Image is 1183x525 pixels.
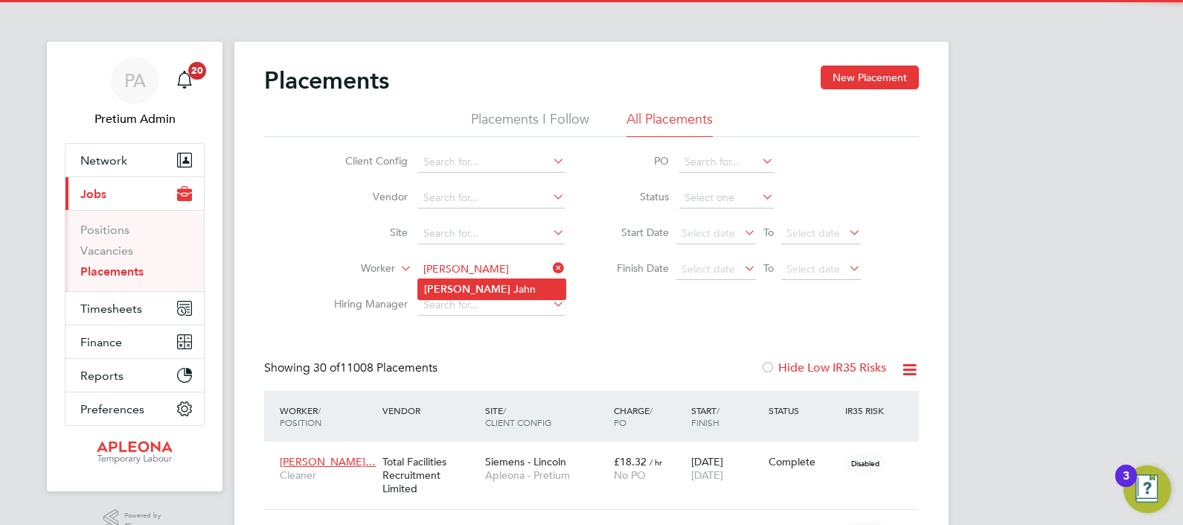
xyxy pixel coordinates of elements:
[650,456,662,468] span: / hr
[65,325,204,358] button: Finance
[276,447,919,459] a: [PERSON_NAME]…CleanerTotal Facilities Recruitment LimitedSiemens - LincolnApleona - Pretium£18.32...
[485,404,551,428] span: / Client Config
[786,262,840,276] span: Select date
[513,283,519,296] b: J
[679,188,774,209] input: Select one
[1123,476,1129,495] div: 3
[322,154,408,168] label: Client Config
[124,71,146,90] span: PA
[602,154,669,168] label: PO
[418,188,565,209] input: Search for...
[471,110,589,137] li: Placements I Follow
[80,223,129,237] a: Positions
[418,223,565,244] input: Search for...
[97,441,173,465] img: apleona-logo-retina.png
[821,66,919,89] button: New Placement
[80,335,122,349] span: Finance
[65,144,204,176] button: Network
[188,62,206,80] span: 20
[759,223,778,242] span: To
[322,190,408,203] label: Vendor
[481,397,610,436] div: Site
[769,455,839,468] div: Complete
[687,448,765,489] div: [DATE]
[47,42,222,491] nav: Main navigation
[614,404,653,428] span: / PO
[280,455,376,468] span: [PERSON_NAME]…
[845,454,885,473] span: Disabled
[1123,465,1171,513] button: Open Resource Center, 3 new notifications
[80,302,142,316] span: Timesheets
[418,152,565,173] input: Search for...
[841,397,893,424] div: IR35 Risk
[80,244,133,258] a: Vacancies
[424,283,510,296] b: [PERSON_NAME]
[687,397,765,436] div: Start
[80,264,144,279] a: Placements
[682,226,735,240] span: Select date
[602,190,669,203] label: Status
[80,369,124,383] span: Reports
[65,177,204,210] button: Jobs
[485,455,566,468] span: Siemens - Lincoln
[682,262,735,276] span: Select date
[610,397,687,436] div: Charge
[322,226,408,239] label: Site
[65,392,204,425] button: Preferences
[418,279,565,299] li: ahn
[602,261,669,275] label: Finish Date
[170,57,199,104] a: 20
[418,259,565,280] input: Search for...
[80,153,127,168] span: Network
[322,297,408,311] label: Hiring Manager
[65,210,204,291] div: Jobs
[614,455,647,468] span: £18.32
[379,397,481,424] div: Vendor
[65,110,205,128] span: Pretium Admin
[280,404,321,428] span: / Position
[418,295,565,316] input: Search for...
[691,404,719,428] span: / Finish
[80,402,144,416] span: Preferences
[264,66,389,95] h2: Placements
[786,226,840,240] span: Select date
[485,468,606,482] span: Apleona - Pretium
[313,360,437,375] span: 11008 Placements
[691,468,723,482] span: [DATE]
[65,57,205,128] a: PAPretium Admin
[379,448,481,503] div: Total Facilities Recruitment Limited
[602,226,669,239] label: Start Date
[760,360,886,375] label: Hide Low IR35 Risks
[264,360,440,376] div: Showing
[626,110,713,137] li: All Placements
[759,258,778,278] span: To
[310,261,395,276] label: Worker
[614,468,646,482] span: No PO
[124,509,166,522] span: Powered by
[765,397,842,424] div: Status
[65,359,204,392] button: Reports
[80,187,106,201] span: Jobs
[313,360,340,375] span: 30 of
[65,441,205,465] a: Go to home page
[280,468,375,482] span: Cleaner
[276,397,379,436] div: Worker
[65,292,204,325] button: Timesheets
[679,152,774,173] input: Search for...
